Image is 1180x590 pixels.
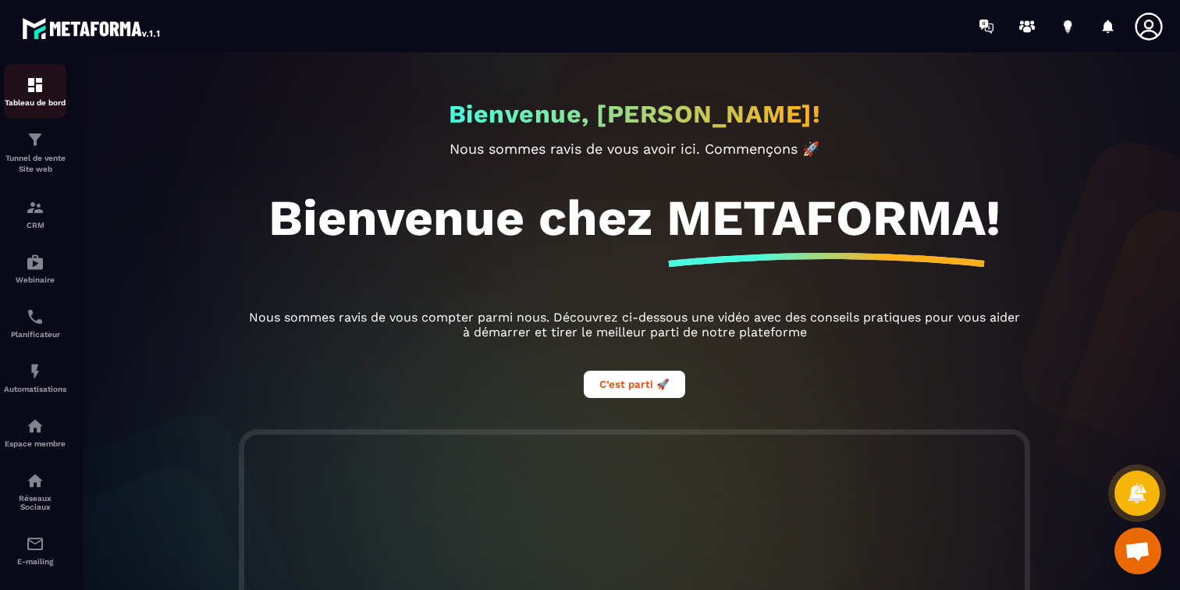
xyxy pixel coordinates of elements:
img: logo [22,14,162,42]
img: email [26,535,44,553]
img: scheduler [26,307,44,326]
p: Nous sommes ravis de vous compter parmi nous. Découvrez ci-dessous une vidéo avec des conseils pr... [244,310,1025,339]
h1: Bienvenue chez METAFORMA! [268,188,1001,247]
p: Planificateur [4,330,66,339]
a: social-networksocial-networkRéseaux Sociaux [4,460,66,523]
a: automationsautomationsEspace membre [4,405,66,460]
img: automations [26,417,44,435]
a: formationformationTableau de bord [4,64,66,119]
img: formation [26,76,44,94]
img: automations [26,362,44,381]
p: Réseaux Sociaux [4,494,66,511]
p: CRM [4,221,66,229]
a: formationformationCRM [4,187,66,241]
img: formation [26,130,44,149]
p: E-mailing [4,557,66,566]
button: C’est parti 🚀 [584,371,685,398]
p: Tunnel de vente Site web [4,153,66,175]
a: schedulerschedulerPlanificateur [4,296,66,350]
h2: Bienvenue, [PERSON_NAME]! [449,99,821,129]
img: formation [26,198,44,217]
p: Automatisations [4,385,66,393]
p: Webinaire [4,275,66,284]
a: automationsautomationsWebinaire [4,241,66,296]
p: Espace membre [4,439,66,448]
a: automationsautomationsAutomatisations [4,350,66,405]
a: emailemailE-mailing [4,523,66,578]
img: social-network [26,471,44,490]
div: Ouvrir le chat [1114,528,1161,574]
a: C’est parti 🚀 [584,376,685,391]
p: Tableau de bord [4,98,66,107]
p: Nous sommes ravis de vous avoir ici. Commençons 🚀 [244,140,1025,157]
a: formationformationTunnel de vente Site web [4,119,66,187]
img: automations [26,253,44,272]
